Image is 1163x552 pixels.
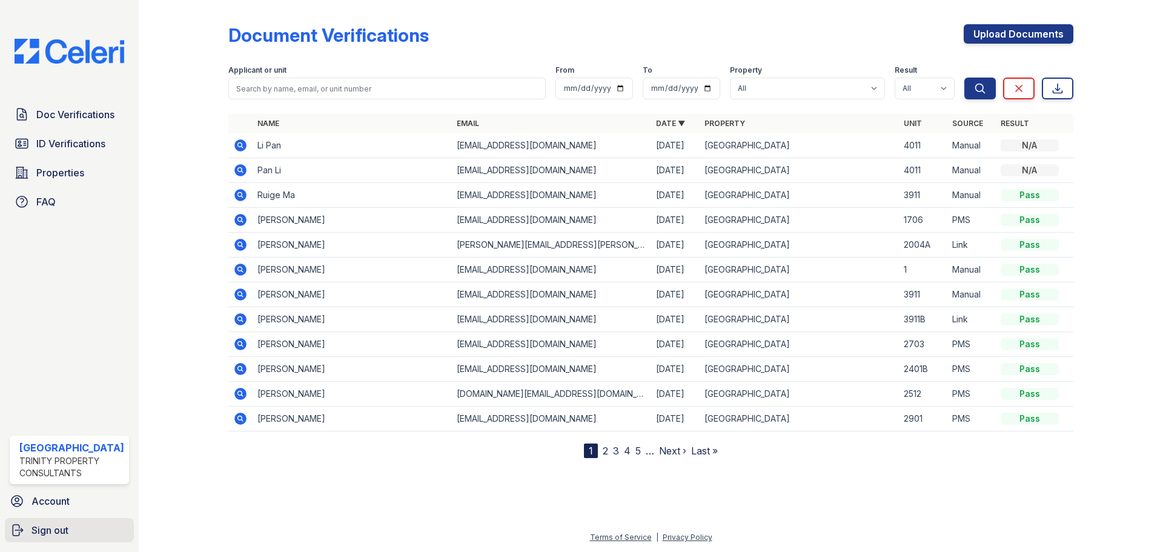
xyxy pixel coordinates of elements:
td: [PERSON_NAME] [253,233,452,258]
td: Li Pan [253,133,452,158]
a: Name [257,119,279,128]
td: [GEOGRAPHIC_DATA] [700,282,899,307]
a: Account [5,489,134,513]
a: Upload Documents [964,24,1073,44]
td: [DATE] [651,258,700,282]
label: Applicant or unit [228,65,287,75]
div: Pass [1001,338,1059,350]
td: 2703 [899,332,947,357]
a: 5 [635,445,641,457]
div: N/A [1001,164,1059,176]
div: | [656,533,658,542]
td: Link [947,233,996,258]
td: Ruige Ma [253,183,452,208]
td: [EMAIL_ADDRESS][DOMAIN_NAME] [452,357,651,382]
a: Email [457,119,479,128]
div: Pass [1001,264,1059,276]
td: [GEOGRAPHIC_DATA] [700,158,899,183]
td: [PERSON_NAME] [253,332,452,357]
td: 1706 [899,208,947,233]
td: [PERSON_NAME] [253,258,452,282]
div: Document Verifications [228,24,429,46]
td: [PERSON_NAME] [253,307,452,332]
td: [EMAIL_ADDRESS][DOMAIN_NAME] [452,183,651,208]
a: 3 [613,445,619,457]
a: Unit [904,119,922,128]
label: To [643,65,652,75]
td: [PERSON_NAME][EMAIL_ADDRESS][PERSON_NAME][DOMAIN_NAME] [452,233,651,258]
span: FAQ [36,195,56,209]
td: [GEOGRAPHIC_DATA] [700,332,899,357]
td: [GEOGRAPHIC_DATA] [700,307,899,332]
span: Sign out [31,523,68,537]
td: [DATE] [651,382,700,407]
td: 2512 [899,382,947,407]
a: 4 [624,445,631,457]
label: Property [730,65,762,75]
a: Doc Verifications [10,102,129,127]
div: Pass [1001,413,1059,425]
td: [EMAIL_ADDRESS][DOMAIN_NAME] [452,282,651,307]
span: Properties [36,165,84,180]
td: Pan Li [253,158,452,183]
td: 4011 [899,133,947,158]
td: [PERSON_NAME] [253,357,452,382]
td: [GEOGRAPHIC_DATA] [700,133,899,158]
span: ID Verifications [36,136,105,151]
td: [GEOGRAPHIC_DATA] [700,357,899,382]
td: PMS [947,382,996,407]
td: [GEOGRAPHIC_DATA] [700,382,899,407]
a: Result [1001,119,1029,128]
td: Manual [947,133,996,158]
td: [PERSON_NAME] [253,407,452,431]
span: … [646,444,654,458]
td: 3911 [899,282,947,307]
div: [GEOGRAPHIC_DATA] [19,441,124,455]
img: CE_Logo_Blue-a8612792a0a2168367f1c8372b55b34899dd931a85d93a1a3d3e32e68fde9ad4.png [5,39,134,64]
td: 4011 [899,158,947,183]
td: [EMAIL_ADDRESS][DOMAIN_NAME] [452,208,651,233]
td: Manual [947,183,996,208]
a: Privacy Policy [663,533,712,542]
td: Manual [947,158,996,183]
td: [DATE] [651,133,700,158]
td: PMS [947,407,996,431]
td: [EMAIL_ADDRESS][DOMAIN_NAME] [452,258,651,282]
div: Pass [1001,214,1059,226]
td: [DOMAIN_NAME][EMAIL_ADDRESS][DOMAIN_NAME] [452,382,651,407]
td: 2401B [899,357,947,382]
div: N/A [1001,139,1059,151]
td: [GEOGRAPHIC_DATA] [700,208,899,233]
td: [DATE] [651,208,700,233]
td: [GEOGRAPHIC_DATA] [700,233,899,258]
td: [DATE] [651,332,700,357]
td: 2901 [899,407,947,431]
td: [DATE] [651,158,700,183]
td: [EMAIL_ADDRESS][DOMAIN_NAME] [452,332,651,357]
td: [DATE] [651,357,700,382]
td: [GEOGRAPHIC_DATA] [700,183,899,208]
div: Trinity Property Consultants [19,455,124,479]
label: Result [895,65,917,75]
div: 1 [584,444,598,458]
div: Pass [1001,239,1059,251]
a: Source [952,119,983,128]
td: [DATE] [651,233,700,258]
button: Sign out [5,518,134,542]
span: Doc Verifications [36,107,114,122]
td: [EMAIL_ADDRESS][DOMAIN_NAME] [452,407,651,431]
a: ID Verifications [10,131,129,156]
div: Pass [1001,288,1059,301]
a: Date ▼ [656,119,685,128]
td: [DATE] [651,282,700,307]
a: FAQ [10,190,129,214]
a: Terms of Service [590,533,652,542]
div: Pass [1001,313,1059,325]
span: Account [31,494,70,508]
div: Pass [1001,363,1059,375]
td: PMS [947,357,996,382]
td: [PERSON_NAME] [253,382,452,407]
td: [DATE] [651,407,700,431]
label: From [555,65,574,75]
td: Link [947,307,996,332]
